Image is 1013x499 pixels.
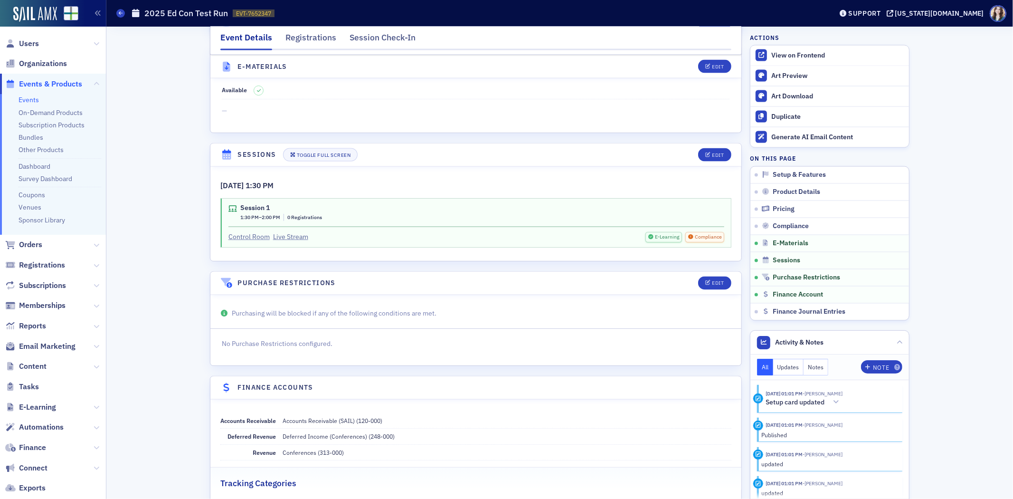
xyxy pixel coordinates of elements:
span: Sarah Lowery [803,480,843,487]
span: — [222,106,729,116]
button: Edit [698,148,731,162]
p: Purchasing will be blocked if any of the following conditions are met. [220,308,731,318]
span: Events & Products [19,79,82,89]
span: Purchase Restrictions [773,274,841,282]
div: Art Download [771,92,904,101]
button: Duplicate [750,106,909,127]
time: 10/7/2025 01:01 PM [766,451,803,458]
div: Session Check-In [350,31,416,49]
a: Subscription Products [19,121,85,129]
span: E-Learning [654,233,680,241]
a: Bundles [19,133,43,142]
span: 1:30 PM [246,181,274,190]
div: updated [762,489,896,497]
button: Notes [804,359,828,375]
div: Conferences (313-000) [283,448,344,457]
div: View on Frontend [771,51,904,60]
a: Art Download [750,86,909,106]
div: Accounts Receivable (SAIL) (120-000) [283,416,382,425]
span: Compliance [773,222,809,231]
span: Revenue [253,449,276,456]
button: Toggle Full Screen [283,148,358,162]
button: Setup card updated [766,397,843,407]
a: Dashboard [19,162,50,171]
a: Finance [5,442,46,453]
p: No Purchase Restrictions configured. [222,339,729,349]
span: Activity & Notes [776,337,824,347]
span: Sarah Lowery [803,422,843,428]
span: 0 Registrations [287,214,322,221]
div: Support [848,9,881,18]
span: Reports [19,321,46,331]
button: All [757,359,773,375]
a: Exports [5,483,46,493]
span: Exports [19,483,46,493]
div: Update [753,450,763,460]
div: Toggle Full Screen [297,153,350,158]
span: Product Details [773,188,821,197]
span: Finance Journal Entries [773,308,846,317]
a: Reports [5,321,46,331]
h4: Sessions [238,150,276,160]
span: Tasks [19,382,39,392]
a: Content [5,361,47,372]
div: Registrations [285,31,336,49]
button: Updates [773,359,804,375]
span: Connect [19,463,47,473]
a: Coupons [19,191,45,199]
span: Deferred Revenue [227,432,276,440]
a: Other Products [19,145,64,154]
div: Art Preview [771,72,904,80]
button: Note [861,360,902,374]
span: Organizations [19,58,67,69]
h4: E-Materials [238,61,287,71]
time: 10/7/2025 01:01 PM [766,480,803,487]
span: Registrations [19,260,65,270]
a: Organizations [5,58,67,69]
div: Update [753,479,763,489]
span: Email Marketing [19,341,76,352]
div: Activity [753,393,763,403]
h2: Tracking Categories [220,478,296,490]
div: Session 1 [240,204,322,212]
button: Edit [698,60,731,73]
span: Pricing [773,205,795,214]
div: Duplicate [771,113,904,121]
h4: Finance Accounts [238,383,313,393]
button: [US_STATE][DOMAIN_NAME] [887,10,987,17]
a: Venues [19,203,41,211]
div: Note [873,365,889,370]
a: Events [19,96,39,104]
time: 10/7/2025 01:01 PM [766,422,803,428]
div: Event Details [220,31,272,50]
span: Setup & Features [773,171,826,180]
a: Sponsor Library [19,216,65,224]
a: Live Stream [273,232,308,242]
a: Survey Dashboard [19,174,72,183]
span: Compliance [694,233,722,241]
h4: On this page [750,154,909,163]
span: E-Materials [773,240,809,248]
div: Edit [712,64,724,69]
div: Published [762,431,896,439]
span: Finance [19,442,46,453]
a: Automations [5,422,64,432]
img: SailAMX [64,6,78,21]
div: [US_STATE][DOMAIN_NAME] [895,9,984,18]
h4: Actions [750,33,779,42]
div: Edit [712,281,724,286]
a: Memberships [5,300,66,311]
a: Users [5,38,39,49]
span: Sarah Lowery [803,451,843,458]
div: Activity [753,421,763,431]
button: Generate AI Email Content [750,127,909,147]
span: Finance Account [773,291,824,299]
time: 10/7/2025 01:01 PM [766,390,803,397]
img: SailAMX [13,7,57,22]
span: [DATE] [220,181,246,190]
time: 2:00 PM [262,214,280,221]
span: E-Learning [19,402,56,413]
a: Orders [5,240,42,250]
a: On-Demand Products [19,108,83,117]
span: Content [19,361,47,372]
